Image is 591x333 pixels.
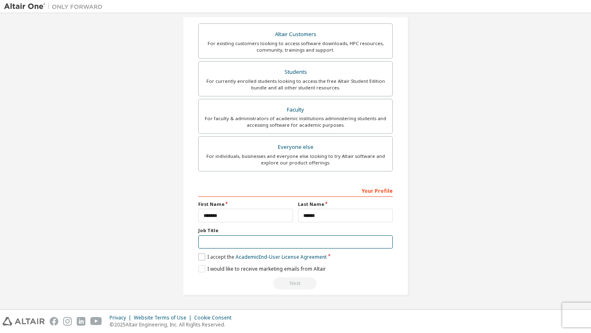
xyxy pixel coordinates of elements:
div: Everyone else [204,141,387,153]
div: Faculty [204,104,387,116]
div: Cookie Consent [194,315,236,321]
p: © 2025 Altair Engineering, Inc. All Rights Reserved. [110,321,236,328]
div: Website Terms of Use [134,315,194,321]
label: Job Title [198,227,393,234]
a: Academic End-User License Agreement [236,253,327,260]
label: First Name [198,201,293,208]
div: Your Profile [198,184,393,197]
img: Altair One [4,2,107,11]
img: youtube.svg [90,317,102,326]
img: facebook.svg [50,317,58,326]
label: I would like to receive marketing emails from Altair [198,265,326,272]
div: For individuals, businesses and everyone else looking to try Altair software and explore our prod... [204,153,387,166]
img: instagram.svg [63,317,72,326]
div: Altair Customers [204,29,387,40]
div: For faculty & administrators of academic institutions administering students and accessing softwa... [204,115,387,128]
div: For existing customers looking to access software downloads, HPC resources, community, trainings ... [204,40,387,53]
img: linkedin.svg [77,317,85,326]
img: altair_logo.svg [2,317,45,326]
div: Students [204,66,387,78]
div: Read and acccept EULA to continue [198,277,393,290]
div: For currently enrolled students looking to access the free Altair Student Edition bundle and all ... [204,78,387,91]
label: Last Name [298,201,393,208]
div: Privacy [110,315,134,321]
label: I accept the [198,253,327,260]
